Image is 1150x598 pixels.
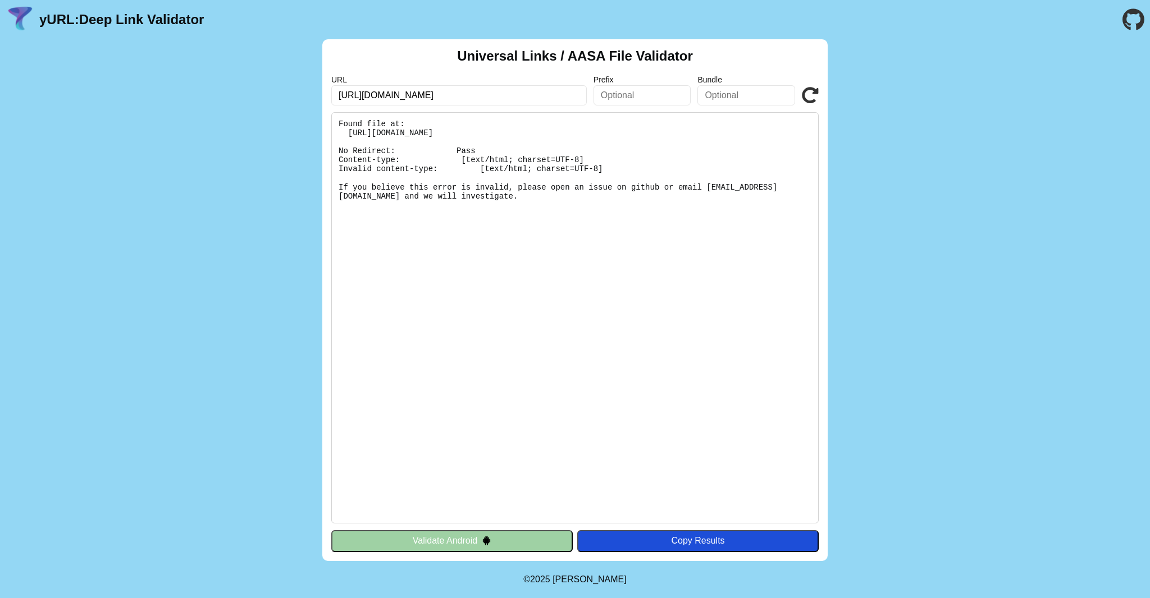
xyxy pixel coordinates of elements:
label: Prefix [594,75,691,84]
footer: © [523,561,626,598]
button: Validate Android [331,530,573,551]
img: droidIcon.svg [482,536,491,545]
label: URL [331,75,587,84]
a: yURL:Deep Link Validator [39,12,204,27]
button: Copy Results [577,530,819,551]
div: Copy Results [583,536,813,546]
input: Optional [594,85,691,105]
img: yURL Logo [6,5,35,34]
input: Optional [697,85,795,105]
span: 2025 [530,574,550,584]
h2: Universal Links / AASA File Validator [457,48,693,64]
label: Bundle [697,75,795,84]
input: Required [331,85,587,105]
pre: Found file at: [URL][DOMAIN_NAME] No Redirect: Pass Content-type: [text/html; charset=UTF-8] Inva... [331,112,819,523]
a: Michael Ibragimchayev's Personal Site [553,574,627,584]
